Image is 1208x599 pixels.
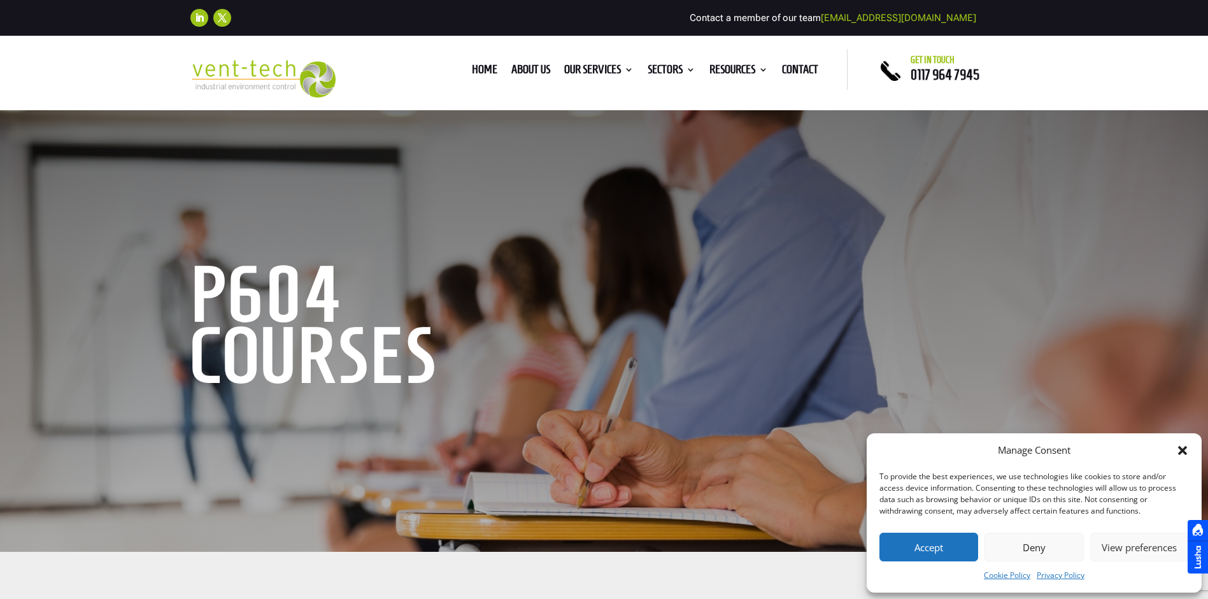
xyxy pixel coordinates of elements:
a: About us [511,65,550,79]
a: Follow on LinkedIn [190,9,208,27]
a: Our Services [564,65,634,79]
img: 2023-09-27T08_35_16.549ZVENT-TECH---Clear-background [190,60,336,97]
a: [EMAIL_ADDRESS][DOMAIN_NAME] [821,12,976,24]
div: To provide the best experiences, we use technologies like cookies to store and/or access device i... [879,471,1188,517]
a: Sectors [648,65,695,79]
a: Contact [782,65,818,79]
a: Resources [709,65,768,79]
div: Manage Consent [998,443,1070,458]
div: Close dialog [1176,444,1189,457]
span: Get in touch [911,55,955,65]
a: Privacy Policy [1037,568,1084,583]
a: Home [472,65,497,79]
h1: P604 Courses [190,264,579,393]
a: Follow on X [213,9,231,27]
a: 0117 964 7945 [911,67,979,82]
a: Cookie Policy [984,568,1030,583]
button: Deny [984,533,1083,561]
span: Contact a member of our team [690,12,976,24]
button: View preferences [1090,533,1189,561]
button: Accept [879,533,978,561]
